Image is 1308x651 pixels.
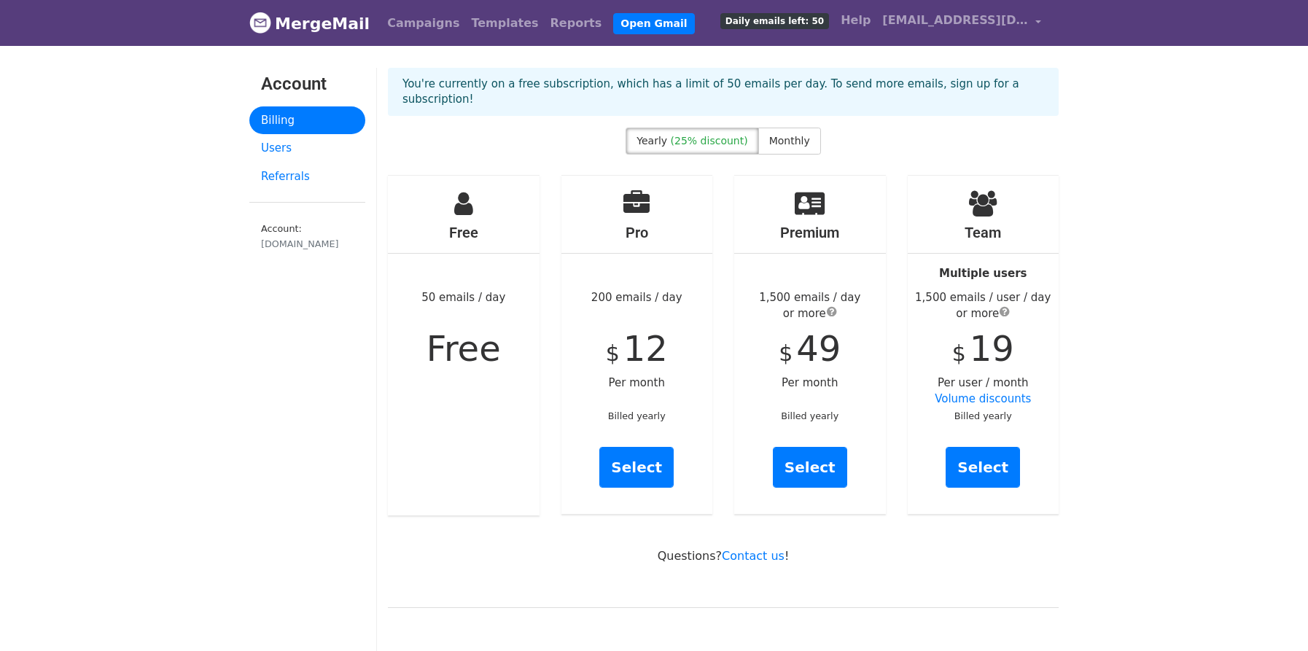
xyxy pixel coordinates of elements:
div: Per month [734,176,886,514]
a: Templates [465,9,544,38]
a: [EMAIL_ADDRESS][DOMAIN_NAME] [876,6,1047,40]
a: Help [835,6,876,35]
span: 49 [796,328,841,369]
a: MergeMail [249,8,370,39]
span: $ [779,340,793,366]
a: Reports [545,9,608,38]
div: 50 emails / day [388,176,540,515]
small: Billed yearly [781,410,838,421]
a: Campaigns [381,9,465,38]
h4: Team [908,224,1059,241]
div: 1,500 emails / user / day or more [908,289,1059,322]
div: Per user / month [908,176,1059,514]
a: Users [249,134,365,163]
span: $ [952,340,966,366]
a: Open Gmail [613,13,694,34]
span: (25% discount) [671,135,748,147]
a: Select [946,447,1020,488]
span: Free [427,328,501,369]
h4: Pro [561,224,713,241]
a: Contact us [722,549,785,563]
div: 200 emails / day Per month [561,176,713,514]
p: You're currently on a free subscription, which has a limit of 50 emails per day. To send more ema... [402,77,1044,107]
p: Questions? ! [388,548,1059,564]
span: Yearly [637,135,667,147]
div: [DOMAIN_NAME] [261,237,354,251]
span: [EMAIL_ADDRESS][DOMAIN_NAME] [882,12,1028,29]
a: Select [599,447,674,488]
a: Referrals [249,163,365,191]
a: Daily emails left: 50 [715,6,835,35]
small: Billed yearly [608,410,666,421]
span: Monthly [769,135,810,147]
h4: Premium [734,224,886,241]
a: Volume discounts [935,392,1031,405]
h4: Free [388,224,540,241]
strong: Multiple users [939,267,1027,280]
span: 19 [970,328,1014,369]
small: Account: [261,223,354,251]
div: 1,500 emails / day or more [734,289,886,322]
h3: Account [261,74,354,95]
span: Daily emails left: 50 [720,13,829,29]
span: 12 [623,328,668,369]
a: Billing [249,106,365,135]
a: Select [773,447,847,488]
img: MergeMail logo [249,12,271,34]
small: Billed yearly [954,410,1012,421]
span: $ [606,340,620,366]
